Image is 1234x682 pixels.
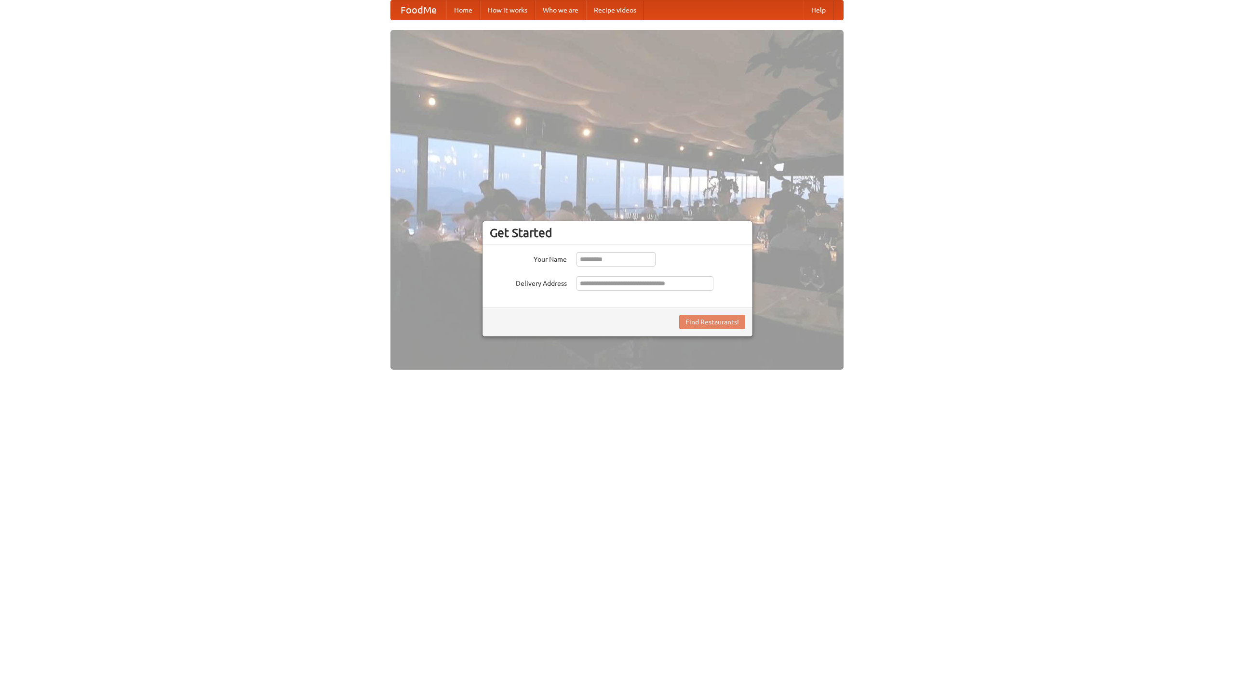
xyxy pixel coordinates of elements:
a: Who we are [535,0,586,20]
a: Help [804,0,833,20]
label: Your Name [490,252,567,264]
a: Home [446,0,480,20]
button: Find Restaurants! [679,315,745,329]
h3: Get Started [490,226,745,240]
a: FoodMe [391,0,446,20]
label: Delivery Address [490,276,567,288]
a: Recipe videos [586,0,644,20]
a: How it works [480,0,535,20]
